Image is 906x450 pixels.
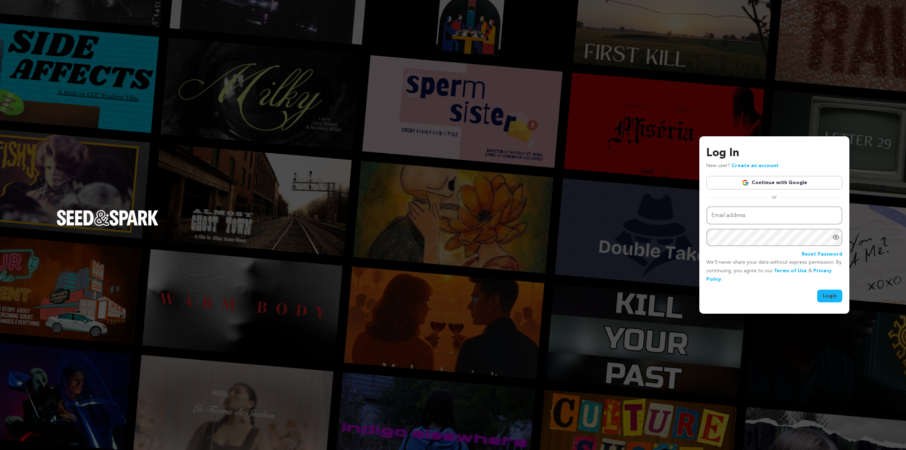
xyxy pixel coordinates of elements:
p: We’ll never share your data without express permission. By continuing, you agree to our & . [706,258,842,284]
a: Continue with Google [706,176,842,189]
p: New user? [706,162,779,170]
a: Terms of Use [774,268,807,273]
img: Google logo [742,179,749,186]
a: Seed&Spark Homepage [57,210,159,240]
a: Create an account [732,163,779,168]
img: Seed&Spark Logo [57,210,159,226]
button: Login [817,290,842,302]
h3: Log In [706,145,842,162]
span: or [768,194,781,201]
a: Reset Password [802,250,842,259]
a: Privacy Policy [706,268,832,282]
input: Email address [706,206,842,224]
a: Show password as plain text. Warning: this will display your password on the screen. [832,234,839,241]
